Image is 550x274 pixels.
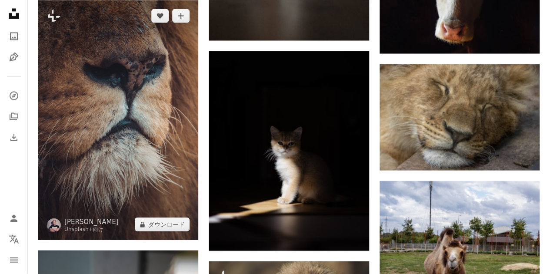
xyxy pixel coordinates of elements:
[64,226,119,233] div: 向け
[5,210,23,227] a: ログイン / 登録する
[151,9,169,23] button: いいね！
[209,51,369,251] img: 暗闇の中で床に座っている猫
[209,147,369,155] a: 暗闇の中で床に座っている猫
[5,231,23,248] button: 言語
[5,5,23,24] a: ホーム — Unsplash
[380,257,540,265] a: 柵で囲まれたエリアのラクダと犬
[135,218,190,231] button: ダウンロード
[5,251,23,269] button: メニュー
[64,218,119,226] a: [PERSON_NAME]
[380,64,540,171] img: 岩の上で眠っているライオンのクローズアップ
[5,28,23,45] a: 写真
[38,116,198,124] a: ライオンの顔のクローズアップ
[47,218,61,232] img: Jonny Giosのプロフィールを見る
[380,113,540,121] a: 岩の上で眠っているライオンのクローズアップ
[38,0,198,240] img: ライオンの顔のクローズアップ
[5,49,23,66] a: イラスト
[5,129,23,146] a: ダウンロード履歴
[5,108,23,125] a: コレクション
[64,226,93,232] a: Unsplash+
[172,9,190,23] button: コレクションに追加する
[5,87,23,105] a: 探す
